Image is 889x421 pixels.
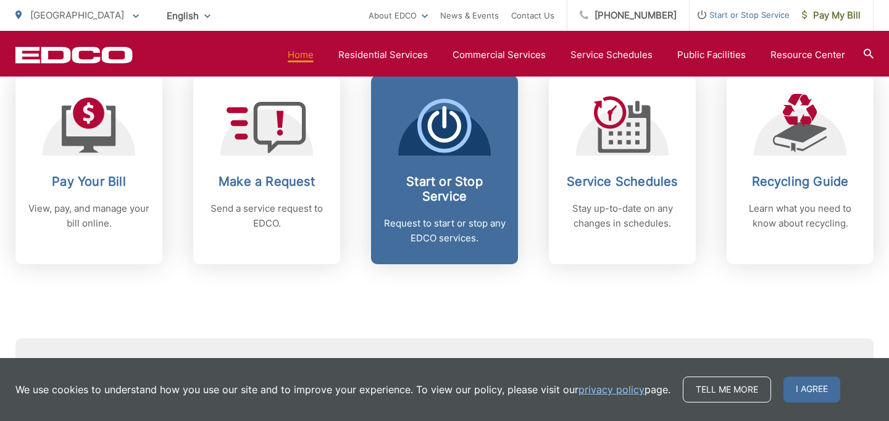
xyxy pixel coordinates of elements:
a: Service Schedules Stay up-to-date on any changes in schedules. [549,75,696,264]
a: Public Facilities [677,48,746,62]
span: [GEOGRAPHIC_DATA] [30,9,124,21]
p: Request to start or stop any EDCO services. [383,216,506,246]
h2: Start or Stop Service [383,174,506,204]
a: Pay Your Bill View, pay, and manage your bill online. [15,75,162,264]
a: Tell me more [683,377,771,402]
a: privacy policy [578,382,645,397]
a: Make a Request Send a service request to EDCO. [193,75,340,264]
a: Recycling Guide Learn what you need to know about recycling. [727,75,874,264]
p: Send a service request to EDCO. [206,201,328,231]
a: Residential Services [338,48,428,62]
span: Pay My Bill [802,8,861,23]
span: I agree [783,377,840,402]
h2: Make a Request [206,174,328,189]
p: View, pay, and manage your bill online. [28,201,150,231]
h2: Service Schedules [561,174,683,189]
a: Resource Center [770,48,845,62]
p: Learn what you need to know about recycling. [739,201,861,231]
p: Stay up-to-date on any changes in schedules. [561,201,683,231]
a: Home [288,48,314,62]
a: News & Events [440,8,499,23]
h2: Recycling Guide [739,174,861,189]
a: About EDCO [369,8,428,23]
a: Contact Us [511,8,554,23]
h2: Pay Your Bill [28,174,150,189]
a: Service Schedules [570,48,653,62]
span: English [157,5,220,27]
p: We use cookies to understand how you use our site and to improve your experience. To view our pol... [15,382,670,397]
a: EDCD logo. Return to the homepage. [15,46,133,64]
a: Commercial Services [453,48,546,62]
